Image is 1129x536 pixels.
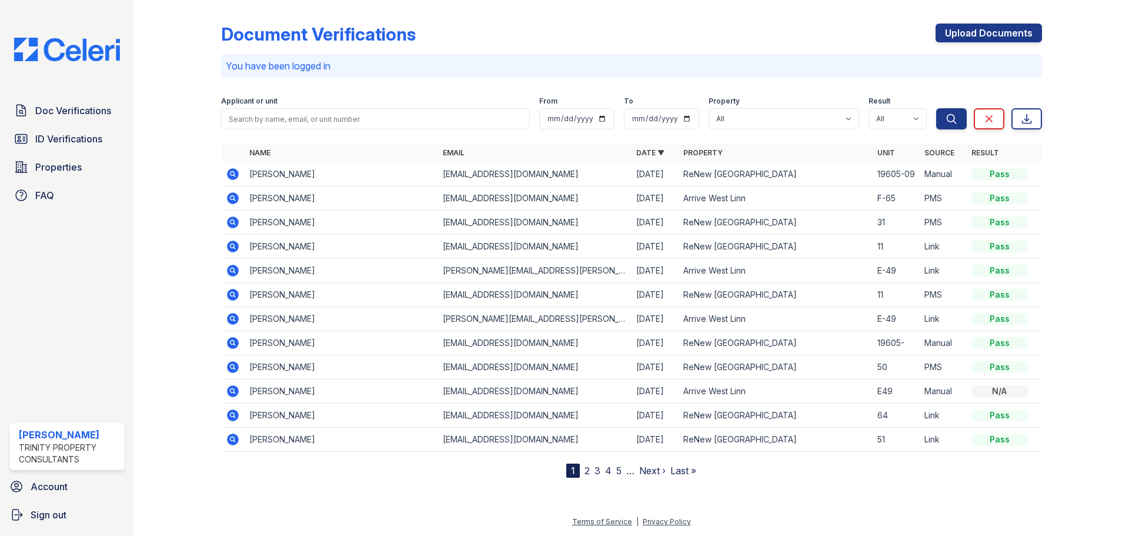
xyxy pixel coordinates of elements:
[31,480,68,494] span: Account
[438,355,632,379] td: [EMAIL_ADDRESS][DOMAIN_NAME]
[9,99,125,122] a: Doc Verifications
[971,289,1028,301] div: Pass
[873,404,920,428] td: 64
[971,434,1028,445] div: Pass
[35,160,82,174] span: Properties
[873,331,920,355] td: 19605-
[221,24,416,45] div: Document Verifications
[221,96,278,106] label: Applicant or unit
[626,464,634,478] span: …
[245,307,438,331] td: [PERSON_NAME]
[245,162,438,187] td: [PERSON_NAME]
[636,517,639,526] div: |
[971,217,1028,228] div: Pass
[636,148,664,157] a: Date ▼
[5,475,129,498] a: Account
[9,184,125,207] a: FAQ
[683,148,723,157] a: Property
[632,259,679,283] td: [DATE]
[5,38,129,61] img: CE_Logo_Blue-a8612792a0a2168367f1c8372b55b34899dd931a85d93a1a3d3e32e68fde9ad4.png
[920,211,967,235] td: PMS
[679,428,872,452] td: ReNew [GEOGRAPHIC_DATA]
[873,283,920,307] td: 11
[920,307,967,331] td: Link
[632,428,679,452] td: [DATE]
[245,404,438,428] td: [PERSON_NAME]
[877,148,895,157] a: Unit
[624,96,633,106] label: To
[632,331,679,355] td: [DATE]
[616,465,622,477] a: 5
[245,428,438,452] td: [PERSON_NAME]
[605,465,612,477] a: 4
[632,187,679,211] td: [DATE]
[632,283,679,307] td: [DATE]
[438,211,632,235] td: [EMAIL_ADDRESS][DOMAIN_NAME]
[438,404,632,428] td: [EMAIL_ADDRESS][DOMAIN_NAME]
[639,465,666,477] a: Next ›
[709,96,740,106] label: Property
[594,465,600,477] a: 3
[632,235,679,259] td: [DATE]
[873,355,920,379] td: 50
[873,162,920,187] td: 19605-09
[249,148,270,157] a: Name
[245,211,438,235] td: [PERSON_NAME]
[679,307,872,331] td: Arrive West Linn
[873,379,920,404] td: E49
[920,187,967,211] td: PMS
[971,410,1028,421] div: Pass
[245,355,438,379] td: [PERSON_NAME]
[438,428,632,452] td: [EMAIL_ADDRESS][DOMAIN_NAME]
[443,148,465,157] a: Email
[221,108,530,129] input: Search by name, email, or unit number
[873,428,920,452] td: 51
[438,259,632,283] td: [PERSON_NAME][EMAIL_ADDRESS][PERSON_NAME][DOMAIN_NAME]
[35,104,111,118] span: Doc Verifications
[679,331,872,355] td: ReNew [GEOGRAPHIC_DATA]
[679,355,872,379] td: ReNew [GEOGRAPHIC_DATA]
[920,235,967,259] td: Link
[873,259,920,283] td: E-49
[245,187,438,211] td: [PERSON_NAME]
[226,59,1037,73] p: You have been logged in
[936,24,1042,42] a: Upload Documents
[920,162,967,187] td: Manual
[679,259,872,283] td: Arrive West Linn
[670,465,696,477] a: Last »
[971,265,1028,277] div: Pass
[971,192,1028,204] div: Pass
[438,331,632,355] td: [EMAIL_ADDRESS][DOMAIN_NAME]
[920,259,967,283] td: Link
[35,132,102,146] span: ID Verifications
[19,442,120,465] div: Trinity Property Consultants
[35,188,54,202] span: FAQ
[438,283,632,307] td: [EMAIL_ADDRESS][DOMAIN_NAME]
[245,235,438,259] td: [PERSON_NAME]
[920,283,967,307] td: PMS
[873,187,920,211] td: F-65
[679,283,872,307] td: ReNew [GEOGRAPHIC_DATA]
[539,96,557,106] label: From
[9,127,125,151] a: ID Verifications
[971,241,1028,252] div: Pass
[245,283,438,307] td: [PERSON_NAME]
[632,404,679,428] td: [DATE]
[245,379,438,404] td: [PERSON_NAME]
[873,307,920,331] td: E-49
[920,379,967,404] td: Manual
[19,428,120,442] div: [PERSON_NAME]
[632,211,679,235] td: [DATE]
[5,503,129,527] a: Sign out
[632,307,679,331] td: [DATE]
[873,211,920,235] td: 31
[566,464,580,478] div: 1
[632,379,679,404] td: [DATE]
[971,148,999,157] a: Result
[584,465,590,477] a: 2
[920,331,967,355] td: Manual
[679,235,872,259] td: ReNew [GEOGRAPHIC_DATA]
[632,162,679,187] td: [DATE]
[971,313,1028,325] div: Pass
[572,517,632,526] a: Terms of Service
